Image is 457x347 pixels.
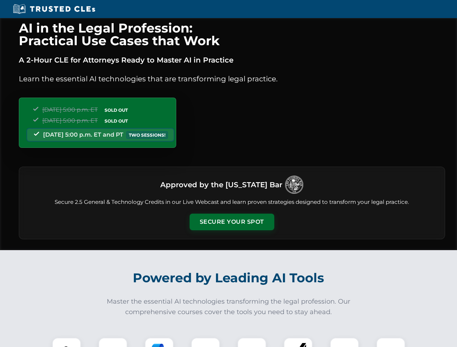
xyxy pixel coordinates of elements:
span: SOLD OUT [102,106,130,114]
img: Trusted CLEs [11,4,97,14]
p: Secure 2.5 General & Technology Credits in our Live Webcast and learn proven strategies designed ... [28,198,436,206]
button: Secure Your Spot [190,214,274,230]
img: Logo [285,176,303,194]
span: [DATE] 5:00 p.m. ET [42,117,98,124]
span: SOLD OUT [102,117,130,125]
p: A 2-Hour CLE for Attorneys Ready to Master AI in Practice [19,54,445,66]
h1: AI in the Legal Profession: Practical Use Cases that Work [19,22,445,47]
span: [DATE] 5:00 p.m. ET [42,106,98,113]
p: Learn the essential AI technologies that are transforming legal practice. [19,73,445,85]
h2: Powered by Leading AI Tools [28,265,429,291]
h3: Approved by the [US_STATE] Bar [160,178,282,191]
p: Master the essential AI technologies transforming the legal profession. Our comprehensive courses... [102,296,355,317]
